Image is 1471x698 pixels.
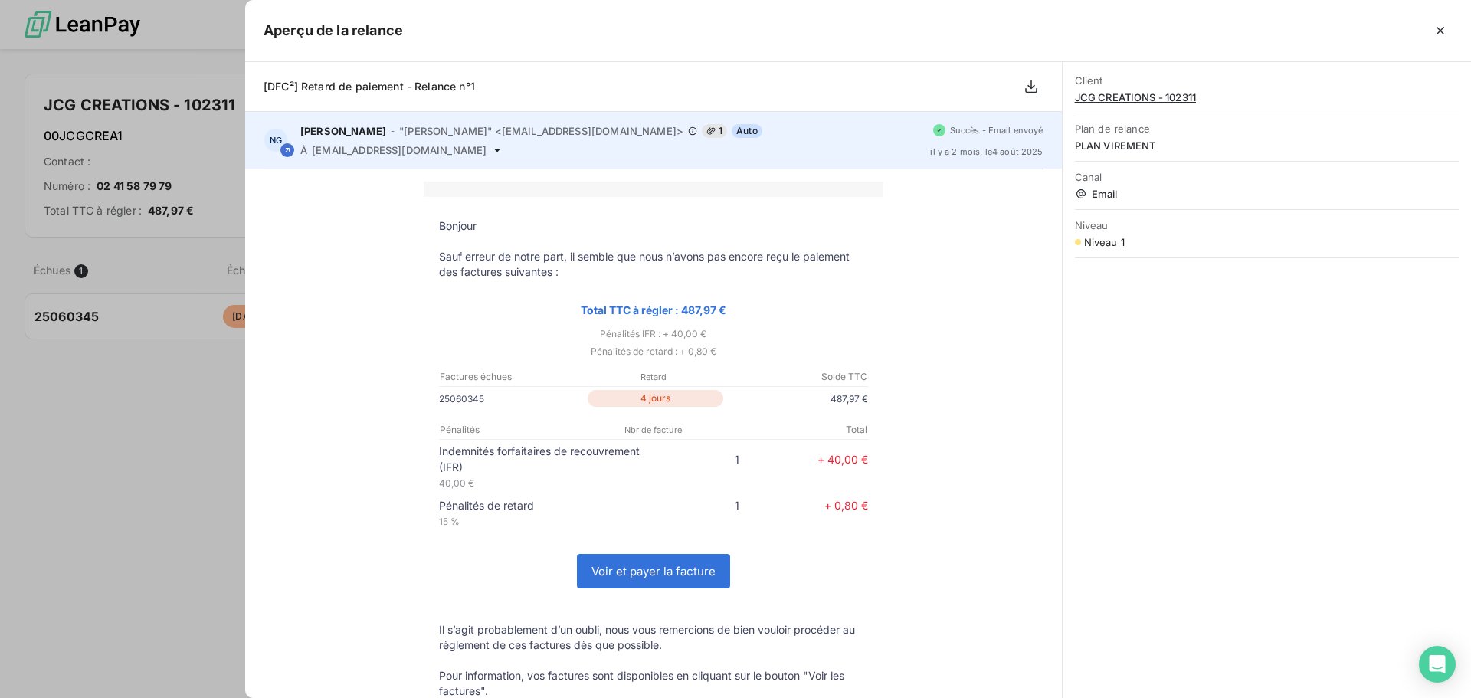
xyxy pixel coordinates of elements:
p: Retard [582,370,724,384]
p: Indemnités forfaitaires de recouvrement (IFR) [439,443,654,475]
a: Voir et payer la facture [578,555,729,588]
span: Niveau [1075,219,1459,231]
p: Il s’agit probablement d’un oubli, nous vous remercions de bien vouloir procéder au règlement de ... [439,622,868,653]
p: Solde TTC [726,370,867,384]
div: Open Intercom Messenger [1419,646,1456,683]
p: + 40,00 € [739,451,868,467]
p: 25060345 [439,391,585,407]
p: 1 [654,497,739,513]
span: Canal [1075,171,1459,183]
span: "[PERSON_NAME]" <[EMAIL_ADDRESS][DOMAIN_NAME]> [399,125,683,137]
span: Client [1075,74,1459,87]
p: Bonjour [439,218,868,234]
p: 487,97 € [726,391,868,407]
span: Niveau 1 [1084,236,1125,248]
p: Pénalités de retard [439,497,654,513]
span: [PERSON_NAME] [300,125,386,137]
p: Pénalités de retard : + 0,80 € [424,342,883,360]
p: Sauf erreur de notre part, il semble que nous n’avons pas encore reçu le paiement des factures su... [439,249,868,280]
p: Total TTC à régler : 487,97 € [439,301,868,319]
span: [EMAIL_ADDRESS][DOMAIN_NAME] [312,144,487,156]
span: Email [1075,188,1459,200]
span: Auto [732,124,762,138]
span: Plan de relance [1075,123,1459,135]
span: il y a 2 mois , le 4 août 2025 [930,147,1043,156]
span: 1 [702,124,727,138]
span: - [391,126,395,136]
div: NG [264,128,288,152]
p: Factures échues [440,370,582,384]
p: Total [726,423,867,437]
p: 4 jours [588,390,723,407]
span: Succès - Email envoyé [950,126,1043,135]
p: + 0,80 € [739,497,868,513]
span: [DFC²] Retard de paiement - Relance n°1 [264,80,475,93]
p: 15 % [439,513,654,529]
span: JCG CREATIONS - 102311 [1075,91,1459,103]
p: Nbr de facture [582,423,724,437]
p: Pénalités IFR : + 40,00 € [424,325,883,342]
h5: Aperçu de la relance [264,20,403,41]
span: À [300,144,307,156]
p: Pénalités [440,423,582,437]
p: 1 [654,451,739,467]
p: 40,00 € [439,475,654,491]
span: PLAN VIREMENT [1075,139,1459,152]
